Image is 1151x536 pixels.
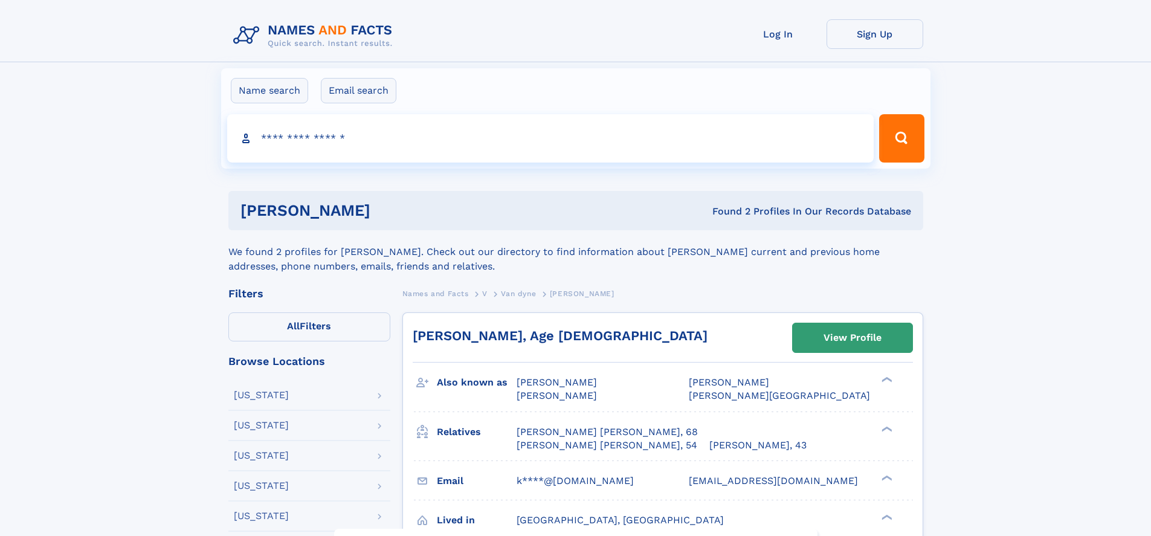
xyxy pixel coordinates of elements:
[541,205,911,218] div: Found 2 Profiles In Our Records Database
[234,390,289,400] div: [US_STATE]
[437,422,517,442] h3: Relatives
[227,114,874,163] input: search input
[228,230,923,274] div: We found 2 profiles for [PERSON_NAME]. Check out our directory to find information about [PERSON_...
[501,286,536,301] a: Van dyne
[709,439,807,452] a: [PERSON_NAME], 43
[517,514,724,526] span: [GEOGRAPHIC_DATA], [GEOGRAPHIC_DATA]
[879,376,893,384] div: ❯
[402,286,469,301] a: Names and Facts
[228,19,402,52] img: Logo Names and Facts
[413,328,708,343] a: [PERSON_NAME], Age [DEMOGRAPHIC_DATA]
[437,510,517,531] h3: Lived in
[234,511,289,521] div: [US_STATE]
[287,320,300,332] span: All
[437,372,517,393] h3: Also known as
[827,19,923,49] a: Sign Up
[228,356,390,367] div: Browse Locations
[689,390,870,401] span: [PERSON_NAME][GEOGRAPHIC_DATA]
[231,78,308,103] label: Name search
[879,513,893,521] div: ❯
[321,78,396,103] label: Email search
[482,286,488,301] a: V
[240,203,541,218] h1: [PERSON_NAME]
[517,425,698,439] a: [PERSON_NAME] [PERSON_NAME], 68
[501,289,536,298] span: Van dyne
[879,474,893,482] div: ❯
[824,324,882,352] div: View Profile
[730,19,827,49] a: Log In
[550,289,614,298] span: [PERSON_NAME]
[482,289,488,298] span: V
[437,471,517,491] h3: Email
[517,376,597,388] span: [PERSON_NAME]
[517,390,597,401] span: [PERSON_NAME]
[228,288,390,299] div: Filters
[689,475,858,486] span: [EMAIL_ADDRESS][DOMAIN_NAME]
[689,376,769,388] span: [PERSON_NAME]
[228,312,390,341] label: Filters
[879,114,924,163] button: Search Button
[879,425,893,433] div: ❯
[234,481,289,491] div: [US_STATE]
[234,421,289,430] div: [US_STATE]
[517,439,697,452] a: [PERSON_NAME] [PERSON_NAME], 54
[234,451,289,460] div: [US_STATE]
[793,323,912,352] a: View Profile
